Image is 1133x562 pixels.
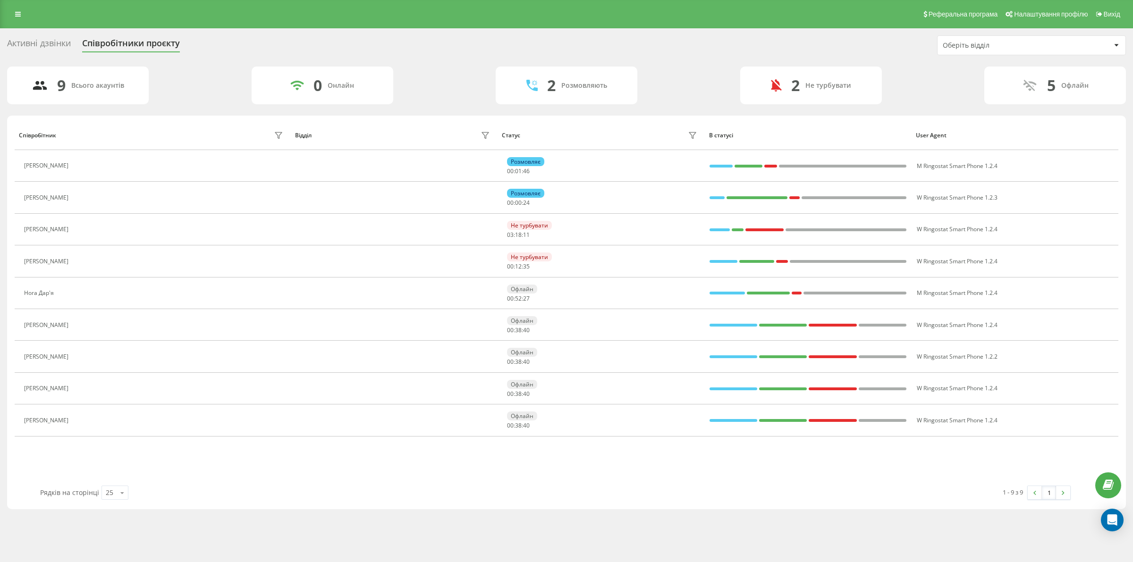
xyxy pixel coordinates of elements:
[515,231,522,239] span: 18
[295,132,312,139] div: Відділ
[507,189,544,198] div: Розмовляє
[916,132,1114,139] div: User Agent
[24,258,71,265] div: [PERSON_NAME]
[24,194,71,201] div: [PERSON_NAME]
[507,221,552,230] div: Не турбувати
[502,132,520,139] div: Статус
[917,162,998,170] span: M Ringostat Smart Phone 1.2.4
[917,384,998,392] span: W Ringostat Smart Phone 1.2.4
[507,252,552,261] div: Не турбувати
[507,157,544,166] div: Розмовляє
[24,162,71,169] div: [PERSON_NAME]
[1104,10,1120,18] span: Вихід
[24,226,71,233] div: [PERSON_NAME]
[929,10,998,18] span: Реферальна програма
[507,200,530,206] div: : :
[24,290,56,296] div: Нога Дар'я
[1047,76,1056,94] div: 5
[507,199,514,207] span: 00
[1003,487,1023,497] div: 1 - 9 з 9
[507,348,537,357] div: Офлайн
[507,263,530,270] div: : :
[791,76,800,94] div: 2
[507,316,537,325] div: Офлайн
[507,359,530,365] div: : :
[515,326,522,334] span: 38
[507,358,514,366] span: 00
[515,167,522,175] span: 01
[515,199,522,207] span: 00
[805,82,851,90] div: Не турбувати
[40,488,99,497] span: Рядків на сторінці
[507,231,514,239] span: 03
[24,417,71,424] div: [PERSON_NAME]
[523,294,530,302] span: 27
[1061,82,1089,90] div: Офлайн
[515,421,522,429] span: 38
[515,294,522,302] span: 52
[507,421,514,429] span: 00
[917,352,998,361] span: W Ringostat Smart Phone 1.2.2
[24,322,71,328] div: [PERSON_NAME]
[943,42,1056,50] div: Оберіть відділ
[82,38,180,53] div: Співробітники проєкту
[523,421,530,429] span: 40
[507,262,514,270] span: 00
[507,295,530,302] div: : :
[917,416,998,424] span: W Ringostat Smart Phone 1.2.4
[313,76,322,94] div: 0
[507,326,514,334] span: 00
[1042,486,1056,499] a: 1
[24,353,71,360] div: [PERSON_NAME]
[7,38,71,53] div: Активні дзвінки
[507,327,530,334] div: : :
[515,390,522,398] span: 38
[515,358,522,366] span: 38
[1101,509,1124,531] div: Open Intercom Messenger
[57,76,66,94] div: 9
[507,422,530,429] div: : :
[19,132,56,139] div: Співробітник
[523,231,530,239] span: 11
[561,82,607,90] div: Розмовляють
[523,326,530,334] span: 40
[523,199,530,207] span: 24
[507,380,537,389] div: Офлайн
[507,285,537,294] div: Офлайн
[515,262,522,270] span: 12
[71,82,124,90] div: Всього акаунтів
[917,257,998,265] span: W Ringostat Smart Phone 1.2.4
[507,390,514,398] span: 00
[106,488,113,497] div: 25
[24,385,71,392] div: [PERSON_NAME]
[709,132,907,139] div: В статусі
[328,82,354,90] div: Онлайн
[507,391,530,397] div: : :
[507,167,514,175] span: 00
[917,225,998,233] span: W Ringostat Smart Phone 1.2.4
[917,321,998,329] span: W Ringostat Smart Phone 1.2.4
[507,411,537,420] div: Офлайн
[917,289,998,297] span: M Ringostat Smart Phone 1.2.4
[523,167,530,175] span: 46
[547,76,556,94] div: 2
[917,193,998,201] span: W Ringostat Smart Phone 1.2.3
[523,390,530,398] span: 40
[523,358,530,366] span: 40
[507,168,530,175] div: : :
[1014,10,1088,18] span: Налаштування профілю
[507,294,514,302] span: 00
[507,232,530,238] div: : :
[523,262,530,270] span: 35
